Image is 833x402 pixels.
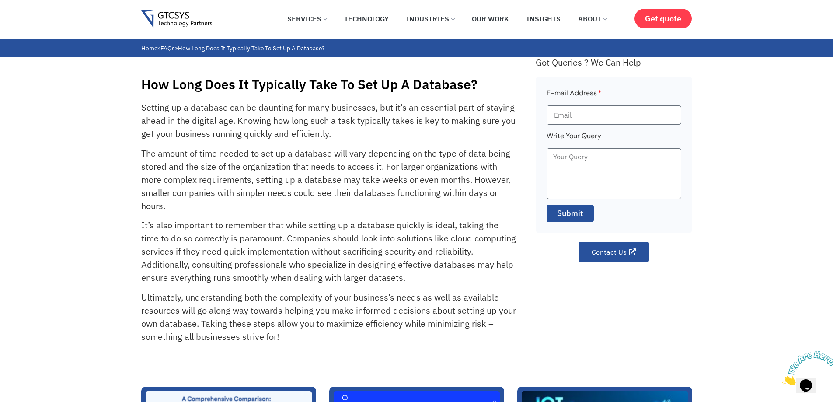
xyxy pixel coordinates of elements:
span: Get quote [645,14,681,23]
img: Gtcsys logo [141,10,213,28]
div: Got Queries ? We Can Help [536,57,692,68]
a: FAQs [160,44,175,52]
p: Setting up a database can be daunting for many businesses, but it’s an essential part of staying ... [141,101,516,140]
a: Contact Us [579,242,649,262]
a: Our Work [465,9,516,28]
span: How Long Does It Typically Take To Set Up A Database? [178,44,324,52]
label: E-mail Address [547,87,602,105]
label: Write Your Query [547,130,601,148]
a: Services [281,9,333,28]
p: Ultimately, understanding both the complexity of your business’s needs as well as available resou... [141,291,516,343]
iframe: chat widget [779,347,833,389]
a: Technology [338,9,395,28]
span: Contact Us [592,248,627,255]
p: The amount of time needed to set up a database will vary depending on the type of data being stor... [141,147,516,213]
span: » » [141,44,324,52]
a: Get quote [634,9,692,28]
input: Email [547,105,681,125]
button: Submit [547,205,594,222]
a: Home [141,44,157,52]
a: Industries [400,9,461,28]
p: It’s also important to remember that while setting up a database quickly is ideal, taking the tim... [141,219,516,284]
img: Chat attention grabber [3,3,58,38]
h1: How Long Does It Typically Take To Set Up A Database? [141,77,527,92]
a: About [572,9,613,28]
form: Faq Form [547,87,681,228]
span: Submit [557,208,583,219]
a: Insights [520,9,567,28]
